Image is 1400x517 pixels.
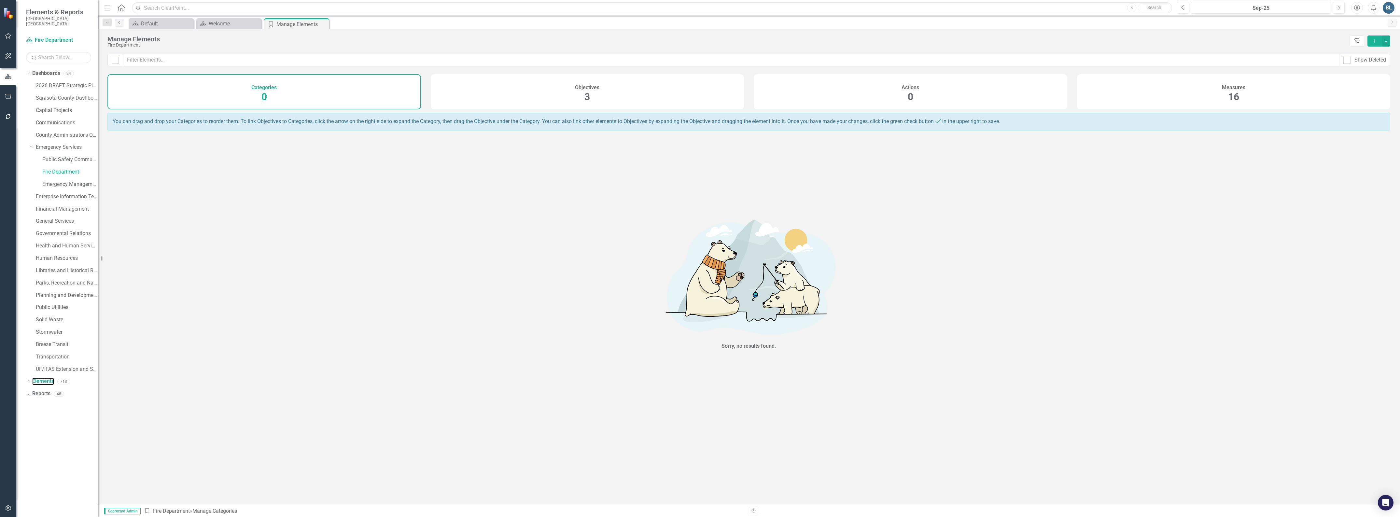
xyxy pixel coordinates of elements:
small: [GEOGRAPHIC_DATA], [GEOGRAPHIC_DATA] [26,16,91,27]
div: Manage Elements [276,20,328,28]
a: Solid Waste [36,316,98,324]
a: Welcome [198,20,260,28]
a: Capital Projects [36,107,98,114]
div: 48 [54,391,64,397]
a: County Administrator's Office [36,132,98,139]
span: Elements & Reports [26,8,91,16]
a: 2026 DRAFT Strategic Plan [36,82,98,90]
input: Search ClearPoint... [132,2,1172,14]
h4: Actions [902,85,919,91]
img: No results found [651,211,847,341]
a: General Services [36,217,98,225]
a: Dashboards [32,70,60,77]
div: Sorry, no results found. [721,342,776,350]
a: Stormwater [36,328,98,336]
div: » Manage Categories [144,508,744,515]
input: Search Below... [26,52,91,63]
span: Scorecard Admin [104,508,141,514]
a: Planning and Development Services [36,292,98,299]
a: Emergency Management [42,181,98,188]
a: Communications [36,119,98,127]
img: ClearPoint Strategy [3,7,15,19]
a: Emergency Services [36,144,98,151]
div: Sep-25 [1193,4,1329,12]
span: 3 [584,91,590,103]
a: Transportation [36,353,98,361]
div: Open Intercom Messenger [1378,495,1393,510]
a: Fire Department [42,168,98,176]
a: Sarasota County Dashboard [36,94,98,102]
input: Filter Elements... [123,54,1339,66]
button: Search [1138,3,1170,12]
div: You can drag and drop your Categories to reorder them. To link Objectives to Categories, click th... [107,113,1390,131]
h4: Categories [251,85,277,91]
a: Fire Department [153,508,190,514]
div: Default [141,20,192,28]
h4: Objectives [575,85,599,91]
a: Fire Department [26,36,91,44]
span: 16 [1228,91,1239,103]
div: 713 [57,379,70,384]
a: Breeze Transit [36,341,98,348]
a: Reports [32,390,50,398]
div: Welcome [209,20,260,28]
a: UF/IFAS Extension and Sustainability [36,366,98,373]
a: Financial Management [36,205,98,213]
div: 24 [63,71,74,76]
a: Public Safety Communication [42,156,98,163]
span: 0 [908,91,913,103]
button: BL [1383,2,1394,14]
a: Enterprise Information Technology [36,193,98,201]
a: Human Resources [36,255,98,262]
button: Sep-25 [1191,2,1331,14]
div: Show Deleted [1354,56,1386,64]
a: Public Utilities [36,304,98,311]
a: Elements [32,378,54,385]
h4: Measures [1222,85,1245,91]
a: Libraries and Historical Resources [36,267,98,274]
a: Health and Human Services [36,242,98,250]
span: 0 [261,91,267,103]
span: Search [1147,5,1161,10]
div: Manage Elements [107,35,1346,43]
a: Governmental Relations [36,230,98,237]
div: Fire Department [107,43,1346,48]
a: Parks, Recreation and Natural Resources [36,279,98,287]
a: Default [130,20,192,28]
